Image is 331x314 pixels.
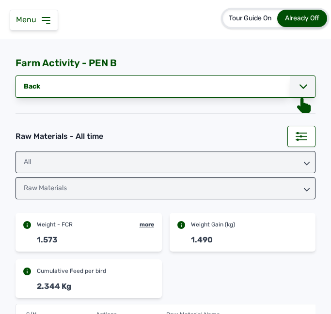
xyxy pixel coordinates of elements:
p: Farm Activity - PEN B [16,56,117,70]
div: more [140,221,154,228]
div: 1.573 [37,234,58,246]
div: Weight Gain (kg) [191,221,235,228]
span: Already Off [285,14,319,22]
div: Raw Materials [16,177,315,199]
div: 1.490 [191,234,213,246]
div: Cumulative Feed per bird [37,267,106,275]
span: Menu [16,15,40,24]
a: Menu [16,15,52,24]
span: Tour Guide On [229,14,271,22]
a: Back [16,75,290,98]
div: Raw Materials - All time [16,131,103,142]
div: 2.344 Kg [37,281,71,292]
div: All [16,151,315,173]
div: Weight - FCR [37,221,73,228]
